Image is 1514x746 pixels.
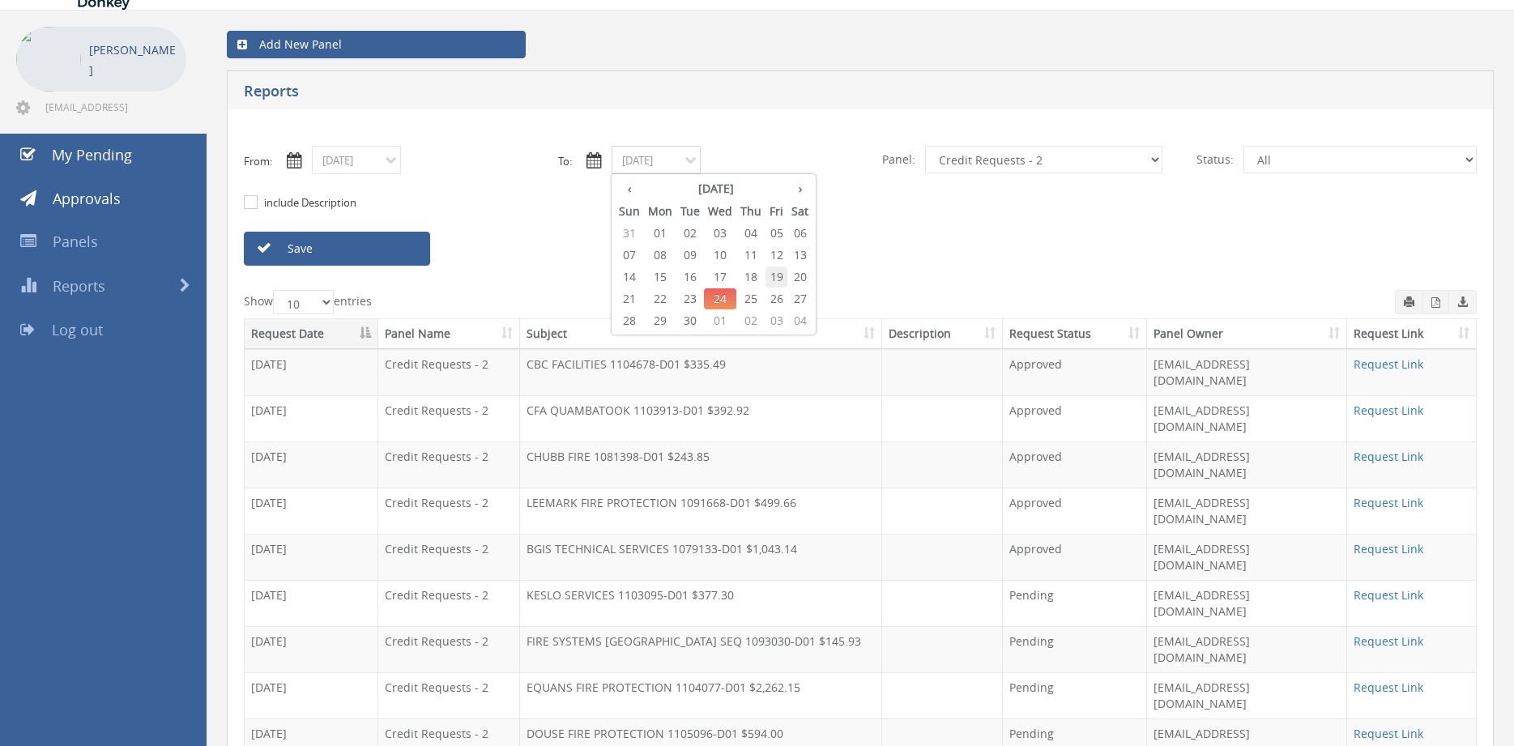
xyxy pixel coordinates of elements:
span: 04 [787,310,812,331]
td: [EMAIL_ADDRESS][DOMAIN_NAME] [1147,488,1347,534]
span: 07 [615,245,644,266]
a: Request Link [1354,680,1423,695]
span: 27 [787,288,812,309]
select: Showentries [273,290,334,314]
label: include Description [260,195,356,211]
span: 03 [704,223,736,244]
a: Request Link [1354,587,1423,603]
span: 12 [766,245,787,266]
td: [DATE] [245,349,378,395]
span: 28 [615,310,644,331]
span: 05 [766,223,787,244]
span: 01 [704,310,736,331]
a: Request Link [1354,726,1423,741]
td: Pending [1003,672,1147,718]
th: Panel Name: activate to sort column ascending [378,319,519,349]
label: To: [558,154,572,169]
p: [PERSON_NAME] [89,40,178,80]
td: [DATE] [245,672,378,718]
span: 06 [787,223,812,244]
td: Approved [1003,488,1147,534]
th: Mon [644,200,676,223]
th: Tue [676,200,704,223]
td: Approved [1003,534,1147,580]
td: BGIS TECHNICAL SERVICES 1079133-D01 $1,043.14 [520,534,882,580]
td: KESLO SERVICES 1103095-D01 $377.30 [520,580,882,626]
a: Request Link [1354,495,1423,510]
span: 18 [736,266,766,288]
span: 26 [766,288,787,309]
label: Show entries [244,290,372,314]
span: 11 [736,245,766,266]
td: LEEMARK FIRE PROTECTION 1091668-D01 $499.66 [520,488,882,534]
th: Sat [787,200,812,223]
span: 14 [615,266,644,288]
span: Log out [52,320,103,339]
span: 13 [787,245,812,266]
span: Status: [1187,146,1243,173]
span: Panel: [872,146,925,173]
span: 10 [704,245,736,266]
span: My Pending [52,145,132,164]
span: Reports [53,276,105,296]
td: CFA QUAMBATOOK 1103913-D01 $392.92 [520,395,882,441]
a: Save [244,232,430,266]
span: 16 [676,266,704,288]
td: Pending [1003,580,1147,626]
td: [EMAIL_ADDRESS][DOMAIN_NAME] [1147,580,1347,626]
th: Sun [615,200,644,223]
th: › [787,177,812,200]
span: 02 [736,310,766,331]
span: Panels [53,232,98,251]
th: Wed [704,200,736,223]
th: Request Link: activate to sort column ascending [1347,319,1476,349]
td: Pending [1003,626,1147,672]
td: Approved [1003,395,1147,441]
td: [EMAIL_ADDRESS][DOMAIN_NAME] [1147,626,1347,672]
td: [DATE] [245,395,378,441]
h5: Reports [244,83,1110,104]
span: 02 [676,223,704,244]
a: Add New Panel [227,31,526,58]
th: Thu [736,200,766,223]
td: [EMAIL_ADDRESS][DOMAIN_NAME] [1147,349,1347,395]
a: Request Link [1354,541,1423,556]
span: 31 [615,223,644,244]
td: [EMAIL_ADDRESS][DOMAIN_NAME] [1147,534,1347,580]
span: 19 [766,266,787,288]
th: Subject: activate to sort column ascending [520,319,882,349]
span: 01 [644,223,676,244]
td: Credit Requests - 2 [378,349,519,395]
td: Credit Requests - 2 [378,395,519,441]
span: 22 [644,288,676,309]
td: CBC FACILITIES 1104678-D01 $335.49 [520,349,882,395]
span: 21 [615,288,644,309]
span: 24 [704,288,736,309]
td: [DATE] [245,580,378,626]
td: Credit Requests - 2 [378,441,519,488]
span: 23 [676,288,704,309]
span: [EMAIL_ADDRESS][DOMAIN_NAME] [45,100,183,113]
span: 04 [736,223,766,244]
span: 20 [787,266,812,288]
span: 17 [704,266,736,288]
span: 03 [766,310,787,331]
td: [EMAIL_ADDRESS][DOMAIN_NAME] [1147,441,1347,488]
span: 30 [676,310,704,331]
td: [EMAIL_ADDRESS][DOMAIN_NAME] [1147,672,1347,718]
a: Request Link [1354,633,1423,649]
td: Credit Requests - 2 [378,580,519,626]
a: Request Link [1354,356,1423,372]
td: [EMAIL_ADDRESS][DOMAIN_NAME] [1147,395,1347,441]
th: Fri [766,200,787,223]
span: 09 [676,245,704,266]
th: Request Status: activate to sort column ascending [1003,319,1147,349]
th: Request Date: activate to sort column descending [245,319,378,349]
td: Approved [1003,349,1147,395]
a: Request Link [1354,403,1423,418]
td: Credit Requests - 2 [378,534,519,580]
span: 29 [644,310,676,331]
td: [DATE] [245,488,378,534]
td: EQUANS FIRE PROTECTION 1104077-D01 $2,262.15 [520,672,882,718]
span: 15 [644,266,676,288]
